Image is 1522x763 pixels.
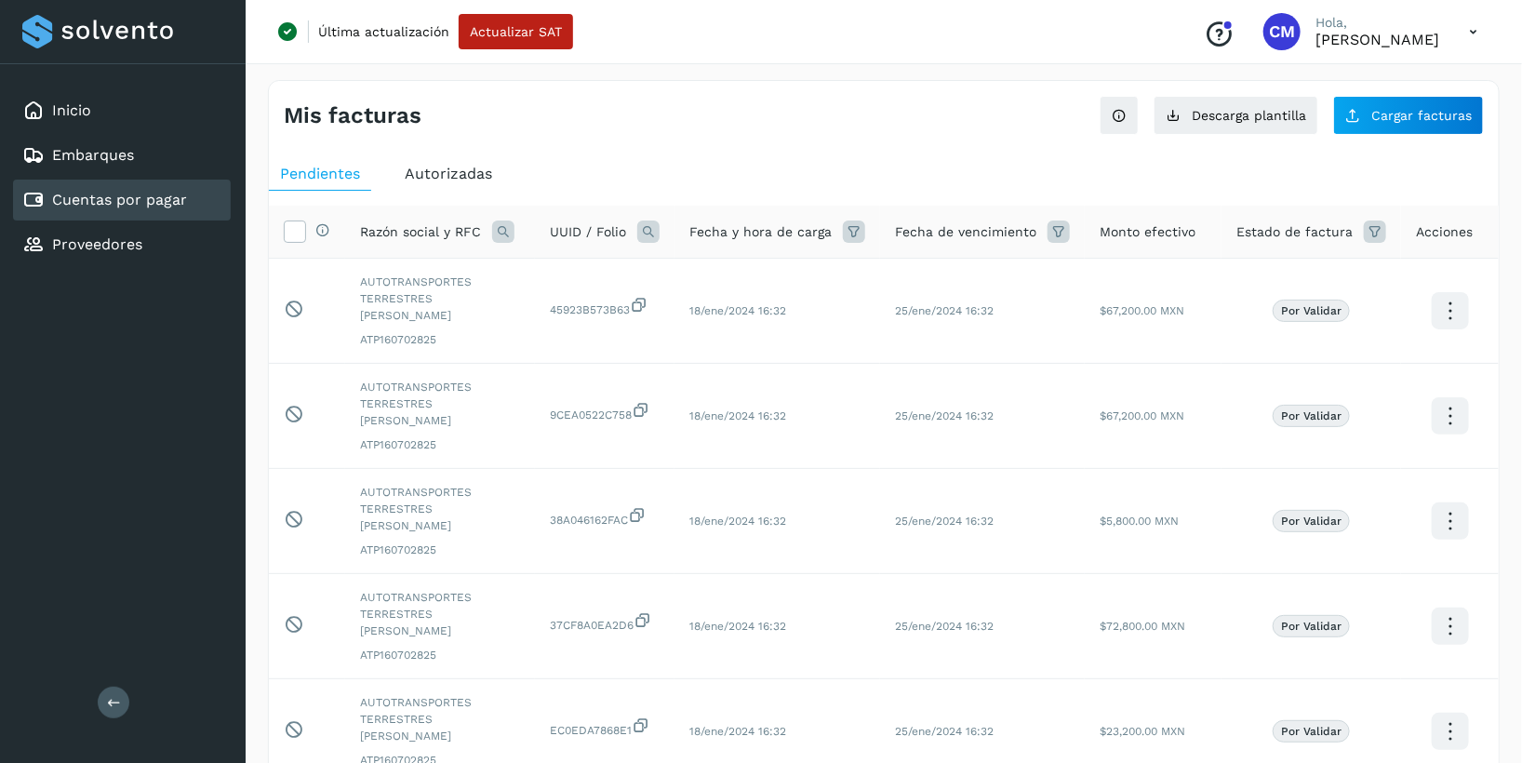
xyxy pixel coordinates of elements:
[1154,96,1318,135] button: Descarga plantilla
[459,14,573,49] button: Actualizar SAT
[1315,31,1439,48] p: Cynthia Mendoza
[1100,725,1185,738] span: $23,200.00 MXN
[1281,515,1342,528] p: Por validar
[13,90,231,131] div: Inicio
[360,436,520,453] span: ATP160702825
[360,222,481,242] span: Razón social y RFC
[318,23,449,40] p: Última actualización
[689,304,786,317] span: 18/ene/2024 16:32
[360,379,520,429] span: AUTOTRANSPORTES TERRESTRES [PERSON_NAME]
[689,620,786,633] span: 18/ene/2024 16:32
[1100,515,1179,528] span: $5,800.00 MXN
[1333,96,1484,135] button: Cargar facturas
[52,101,91,119] a: Inicio
[895,725,994,738] span: 25/ene/2024 16:32
[13,180,231,221] div: Cuentas por pagar
[1236,222,1353,242] span: Estado de factura
[52,235,142,253] a: Proveedores
[1416,222,1473,242] span: Acciones
[1371,109,1472,122] span: Cargar facturas
[1100,304,1184,317] span: $67,200.00 MXN
[13,224,231,265] div: Proveedores
[550,506,660,529] span: 38A046162FAC
[470,25,562,38] span: Actualizar SAT
[360,274,520,324] span: AUTOTRANSPORTES TERRESTRES [PERSON_NAME]
[550,401,660,423] span: 9CEA0522C758
[360,331,520,348] span: ATP160702825
[284,102,421,129] h4: Mis facturas
[13,135,231,176] div: Embarques
[895,515,994,528] span: 25/ene/2024 16:32
[550,222,626,242] span: UUID / Folio
[895,222,1036,242] span: Fecha de vencimiento
[360,589,520,639] span: AUTOTRANSPORTES TERRESTRES [PERSON_NAME]
[360,694,520,744] span: AUTOTRANSPORTES TERRESTRES [PERSON_NAME]
[360,484,520,534] span: AUTOTRANSPORTES TERRESTRES [PERSON_NAME]
[405,165,492,182] span: Autorizadas
[895,304,994,317] span: 25/ene/2024 16:32
[1281,304,1342,317] p: Por validar
[550,716,660,739] span: EC0EDA7868E1
[360,542,520,558] span: ATP160702825
[1315,15,1439,31] p: Hola,
[689,515,786,528] span: 18/ene/2024 16:32
[1281,620,1342,633] p: Por validar
[689,222,832,242] span: Fecha y hora de carga
[1100,409,1184,422] span: $67,200.00 MXN
[895,620,994,633] span: 25/ene/2024 16:32
[52,191,187,208] a: Cuentas por pagar
[1100,222,1195,242] span: Monto efectivo
[689,725,786,738] span: 18/ene/2024 16:32
[1281,409,1342,422] p: Por validar
[360,647,520,663] span: ATP160702825
[550,296,660,318] span: 45923B573B63
[52,146,134,164] a: Embarques
[280,165,360,182] span: Pendientes
[689,409,786,422] span: 18/ene/2024 16:32
[1281,725,1342,738] p: Por validar
[550,611,660,634] span: 37CF8A0EA2D6
[1192,109,1306,122] span: Descarga plantilla
[1100,620,1185,633] span: $72,800.00 MXN
[895,409,994,422] span: 25/ene/2024 16:32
